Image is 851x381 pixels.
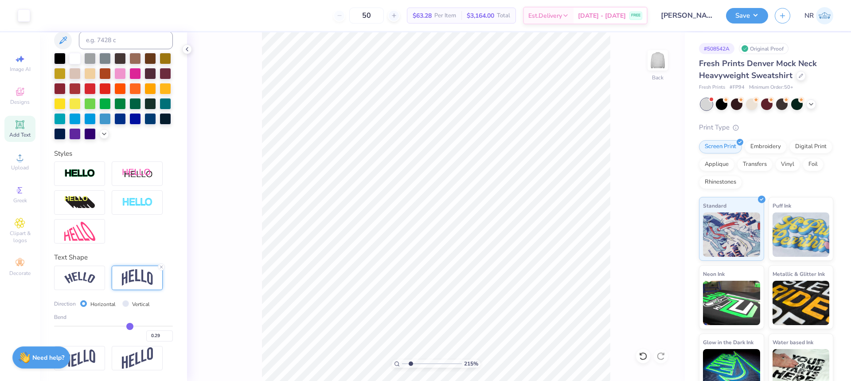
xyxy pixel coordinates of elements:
[654,7,719,24] input: Untitled Design
[773,212,830,257] img: Puff Ink
[434,11,456,20] span: Per Item
[464,360,478,368] span: 215 %
[631,12,640,19] span: FREE
[773,281,830,325] img: Metallic & Glitter Ink
[54,149,173,159] div: Styles
[122,197,153,208] img: Negative Space
[699,140,742,153] div: Screen Print
[739,43,789,54] div: Original Proof
[10,66,31,73] span: Image AI
[749,84,793,91] span: Minimum Order: 50 +
[703,281,760,325] img: Neon Ink
[413,11,432,20] span: $63.28
[349,8,384,24] input: – –
[775,158,800,171] div: Vinyl
[703,338,753,347] span: Glow in the Dark Ink
[64,272,95,284] img: Arc
[652,74,664,82] div: Back
[64,222,95,241] img: Free Distort
[13,197,27,204] span: Greek
[467,11,494,20] span: $3,164.00
[789,140,832,153] div: Digital Print
[32,354,64,362] strong: Need help?
[497,11,510,20] span: Total
[699,58,817,81] span: Fresh Prints Denver Mock Neck Heavyweight Sweatshirt
[803,158,824,171] div: Foil
[804,7,833,24] a: NR
[699,43,734,54] div: # 508542A
[730,84,745,91] span: # FP94
[122,347,153,369] img: Rise
[11,164,29,171] span: Upload
[816,7,833,24] img: Niki Roselle Tendencia
[773,269,825,279] span: Metallic & Glitter Ink
[703,212,760,257] img: Standard
[699,158,734,171] div: Applique
[10,98,30,106] span: Designs
[745,140,787,153] div: Embroidery
[773,201,791,210] span: Puff Ink
[703,201,726,210] span: Standard
[699,122,833,133] div: Print Type
[726,8,768,24] button: Save
[132,300,150,308] label: Vertical
[773,338,813,347] span: Water based Ink
[9,270,31,277] span: Decorate
[703,269,725,279] span: Neon Ink
[699,84,725,91] span: Fresh Prints
[64,350,95,367] img: Flag
[54,300,76,308] span: Direction
[649,51,667,69] img: Back
[90,300,116,308] label: Horizontal
[4,230,35,244] span: Clipart & logos
[64,169,95,179] img: Stroke
[737,158,773,171] div: Transfers
[528,11,562,20] span: Est. Delivery
[54,313,66,321] span: Bend
[122,168,153,179] img: Shadow
[9,131,31,138] span: Add Text
[578,11,626,20] span: [DATE] - [DATE]
[699,176,742,189] div: Rhinestones
[122,269,153,286] img: Arch
[64,196,95,210] img: 3d Illusion
[54,252,173,263] div: Text Shape
[804,11,814,21] span: NR
[79,31,173,49] input: e.g. 7428 c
